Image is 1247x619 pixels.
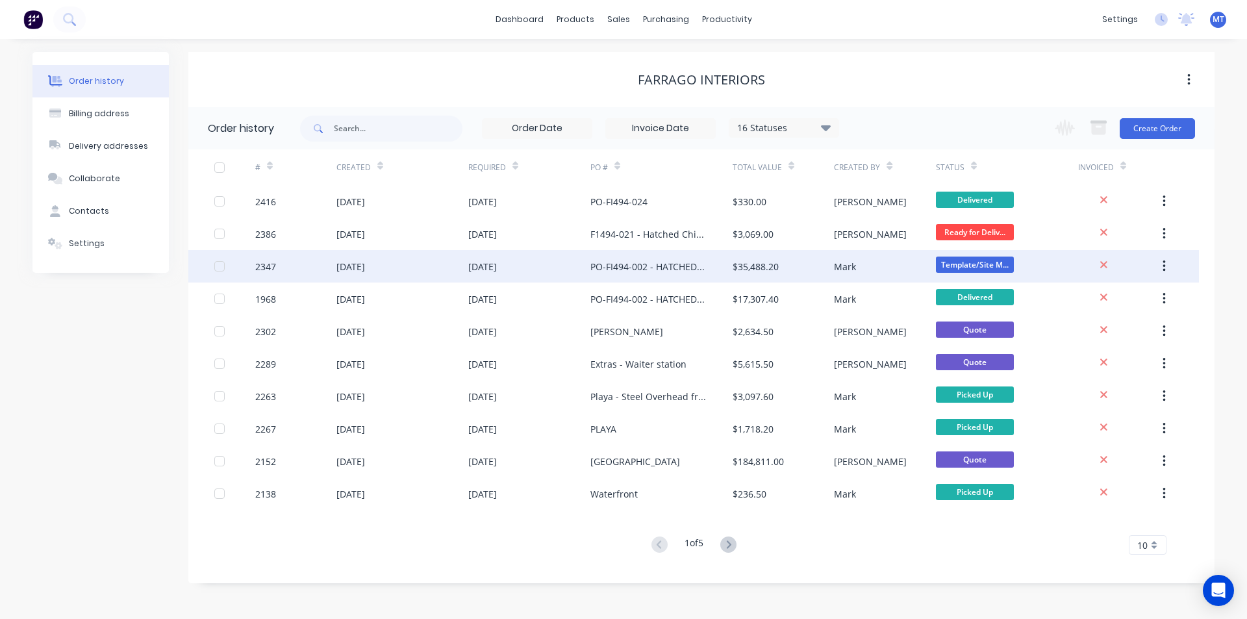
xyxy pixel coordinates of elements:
div: $3,097.60 [733,390,774,403]
div: Created [336,162,371,173]
div: Delivery addresses [69,140,148,152]
div: [DATE] [468,195,497,208]
div: [DATE] [468,227,497,241]
div: [DATE] [468,487,497,501]
div: [DATE] [336,422,365,436]
span: Picked Up [936,386,1014,403]
div: [PERSON_NAME] [590,325,663,338]
div: # [255,149,336,185]
span: Ready for Deliv... [936,224,1014,240]
div: [DATE] [468,357,497,371]
span: Quote [936,354,1014,370]
div: $2,634.50 [733,325,774,338]
button: Delivery addresses [32,130,169,162]
span: MT [1213,14,1224,25]
div: Billing address [69,108,129,120]
div: [DATE] [336,227,365,241]
div: Total Value [733,162,782,173]
div: [DATE] [468,455,497,468]
div: [DATE] [468,260,497,273]
div: [DATE] [336,455,365,468]
div: [DATE] [468,292,497,306]
div: 2267 [255,422,276,436]
div: [PERSON_NAME] [834,195,907,208]
span: 10 [1137,538,1148,552]
span: Template/Site M... [936,257,1014,273]
div: 2386 [255,227,276,241]
div: [DATE] [336,260,365,273]
div: products [550,10,601,29]
input: Order Date [483,119,592,138]
span: Delivered [936,192,1014,208]
div: $5,615.50 [733,357,774,371]
div: F1494-021 - Hatched Chicken [590,227,707,241]
div: Mark [834,390,856,403]
div: Mark [834,292,856,306]
div: $1,718.20 [733,422,774,436]
div: $184,811.00 [733,455,784,468]
div: Required [468,149,590,185]
div: [DATE] [336,487,365,501]
div: Required [468,162,506,173]
div: Mark [834,487,856,501]
div: [DATE] [336,195,365,208]
div: $17,307.40 [733,292,779,306]
div: $236.50 [733,487,766,501]
input: Search... [334,116,462,142]
div: [DATE] [468,390,497,403]
div: Extras - Waiter station [590,357,686,371]
button: Create Order [1120,118,1195,139]
div: settings [1096,10,1144,29]
div: 2152 [255,455,276,468]
div: $3,069.00 [733,227,774,241]
div: 1968 [255,292,276,306]
div: Created [336,149,468,185]
div: 2302 [255,325,276,338]
div: [DATE] [336,357,365,371]
div: purchasing [636,10,696,29]
div: [PERSON_NAME] [834,227,907,241]
span: Delivered [936,289,1014,305]
button: Collaborate [32,162,169,195]
div: sales [601,10,636,29]
img: Factory [23,10,43,29]
div: PO # [590,149,733,185]
div: Settings [69,238,105,249]
div: [DATE] [336,390,365,403]
button: Settings [32,227,169,260]
button: Billing address [32,97,169,130]
div: # [255,162,260,173]
div: 16 Statuses [729,121,838,135]
div: Mark [834,422,856,436]
div: 2138 [255,487,276,501]
div: Created By [834,149,935,185]
div: [DATE] [336,292,365,306]
div: Waterfront [590,487,638,501]
div: 1 of 5 [685,536,703,555]
div: Invoiced [1078,162,1114,173]
div: Contacts [69,205,109,217]
div: 2347 [255,260,276,273]
div: [PERSON_NAME] [834,325,907,338]
div: Collaborate [69,173,120,184]
div: PO-FI494-002 - HATCHED CHICKEN [590,292,707,306]
div: PO # [590,162,608,173]
div: Created By [834,162,880,173]
div: Open Intercom Messenger [1203,575,1234,606]
div: [DATE] [468,422,497,436]
div: [GEOGRAPHIC_DATA] [590,455,680,468]
div: Invoiced [1078,149,1159,185]
div: 2416 [255,195,276,208]
input: Invoice Date [606,119,715,138]
div: productivity [696,10,759,29]
div: [PERSON_NAME] [834,357,907,371]
span: Quote [936,322,1014,338]
span: Quote [936,451,1014,468]
div: 2263 [255,390,276,403]
div: PO-FI494-002 - HATCHED CHICKEN [590,260,707,273]
div: FARRAGO INTERIORS [638,72,765,88]
button: Order history [32,65,169,97]
div: PLAYA [590,422,616,436]
a: dashboard [489,10,550,29]
div: PO-FI494-024 [590,195,648,208]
